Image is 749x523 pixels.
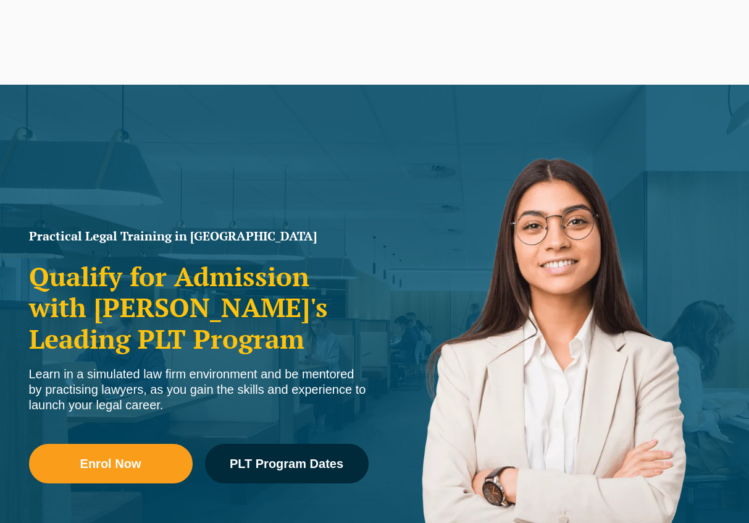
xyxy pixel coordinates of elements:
[29,230,369,242] h1: Practical Legal Training in [GEOGRAPHIC_DATA]
[29,367,369,413] div: Learn in a simulated law firm environment and be mentored by practising lawyers, as you gain the ...
[29,444,193,483] a: Enrol Now
[80,457,141,470] span: Enrol Now
[230,457,343,470] span: PLT Program Dates
[29,261,369,354] h2: Qualify for Admission with [PERSON_NAME]'s Leading PLT Program
[205,444,369,483] a: PLT Program Dates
